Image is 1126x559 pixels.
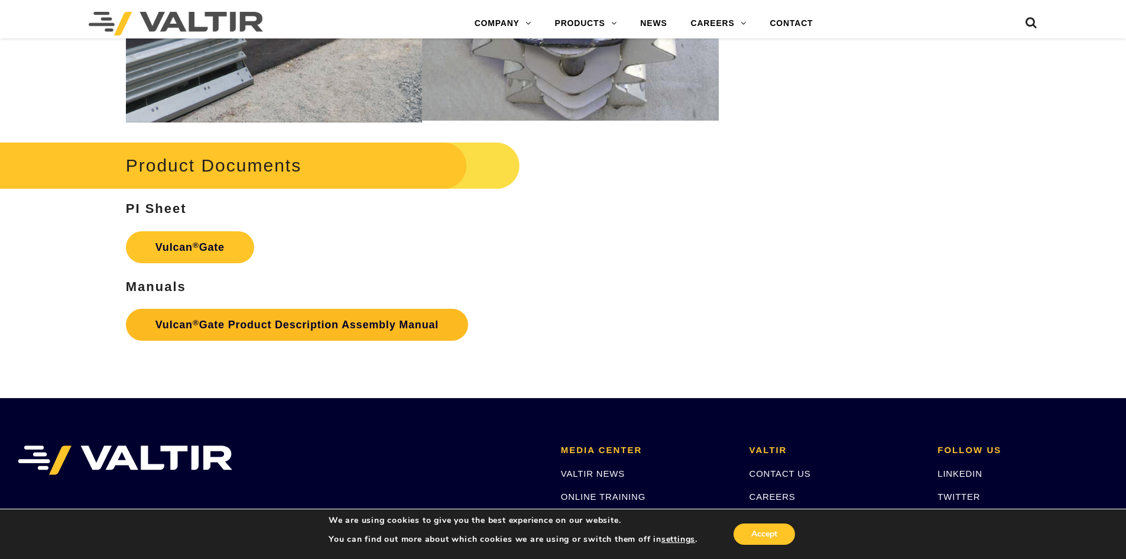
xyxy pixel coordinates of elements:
[937,468,982,479] a: LINKEDIN
[661,534,695,545] button: settings
[561,468,625,479] a: VALTIR NEWS
[679,12,758,35] a: CAREERS
[937,492,980,502] a: TWITTER
[126,231,254,263] a: Vulcan®Gate
[543,12,629,35] a: PRODUCTS
[937,445,1108,455] h2: FOLLOW US
[561,445,732,455] h2: MEDIA CENTER
[749,468,811,479] a: CONTACT US
[126,201,187,216] strong: PI Sheet
[758,12,825,35] a: CONTACT
[329,534,697,545] p: You can find out more about which cookies we are using or switch them off in .
[18,445,232,475] img: VALTIR
[463,12,543,35] a: COMPANY
[329,515,697,526] p: We are using cookies to give you the best experience on our website.
[561,492,645,502] a: ONLINE TRAINING
[628,12,679,35] a: NEWS
[749,492,796,502] a: CAREERS
[749,445,920,455] h2: VALTIR
[126,309,468,341] a: Vulcan®Gate Product Description Assembly Manual
[734,524,795,545] button: Accept
[193,241,199,250] sup: ®
[193,318,199,327] sup: ®
[126,279,186,294] strong: Manuals
[89,12,263,35] img: Valtir
[155,241,225,253] strong: Vulcan Gate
